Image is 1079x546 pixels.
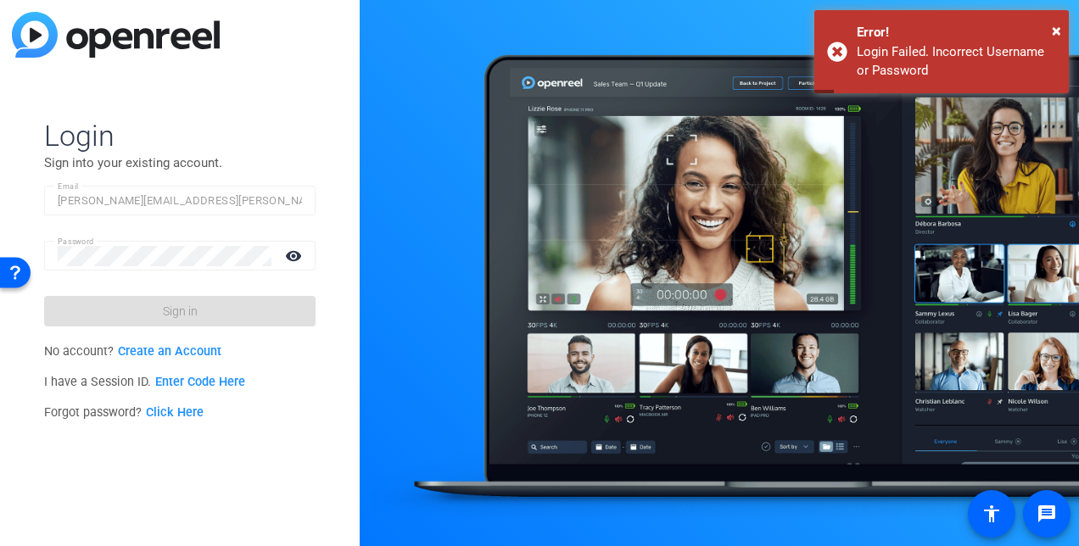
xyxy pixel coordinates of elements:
[58,181,79,191] mat-label: Email
[44,153,316,172] p: Sign into your existing account.
[146,405,204,420] a: Click Here
[44,375,245,389] span: I have a Session ID.
[58,237,94,246] mat-label: Password
[44,118,316,153] span: Login
[44,405,204,420] span: Forgot password?
[12,12,220,58] img: blue-gradient.svg
[275,243,316,268] mat-icon: visibility
[58,191,302,211] input: Enter Email Address
[1052,18,1061,43] button: Close
[155,375,245,389] a: Enter Code Here
[857,42,1056,81] div: Login Failed. Incorrect Username or Password
[44,344,221,359] span: No account?
[981,504,1002,524] mat-icon: accessibility
[118,344,221,359] a: Create an Account
[1037,504,1057,524] mat-icon: message
[857,23,1056,42] div: Error!
[1052,20,1061,41] span: ×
